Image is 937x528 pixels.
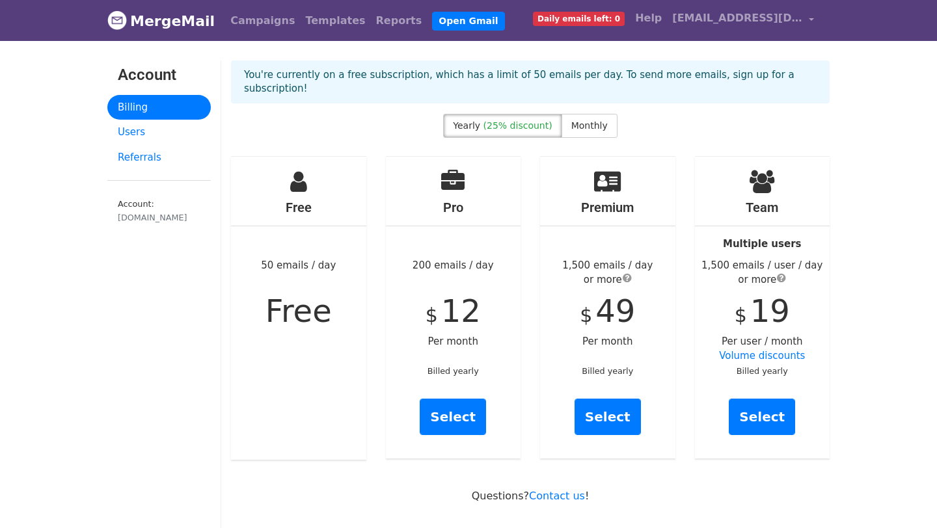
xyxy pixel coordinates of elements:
[420,399,486,435] a: Select
[737,366,788,376] small: Billed yearly
[528,5,630,31] a: Daily emails left: 0
[630,5,667,31] a: Help
[107,95,211,120] a: Billing
[735,304,747,326] span: $
[540,200,675,215] h4: Premium
[107,10,127,30] img: MergeMail logo
[107,7,215,34] a: MergeMail
[265,293,332,329] span: Free
[244,68,817,96] p: You're currently on a free subscription, which has a limit of 50 emails per day. To send more ema...
[483,120,552,131] span: (25% discount)
[231,200,366,215] h4: Free
[107,120,211,145] a: Users
[107,145,211,170] a: Referrals
[575,399,641,435] a: Select
[729,399,795,435] a: Select
[231,489,830,503] p: Questions? !
[580,304,592,326] span: $
[231,157,366,460] div: 50 emails / day
[529,490,585,502] a: Contact us
[540,157,675,458] div: Per month
[571,120,608,131] span: Monthly
[432,12,504,31] a: Open Gmail
[225,8,300,34] a: Campaigns
[672,10,802,26] span: [EMAIL_ADDRESS][DOMAIN_NAME]
[533,12,625,26] span: Daily emails left: 0
[750,293,790,329] span: 19
[667,5,819,36] a: [EMAIL_ADDRESS][DOMAIN_NAME]
[386,157,521,458] div: 200 emails / day Per month
[371,8,428,34] a: Reports
[441,293,481,329] span: 12
[118,66,200,85] h3: Account
[118,211,200,224] div: [DOMAIN_NAME]
[386,200,521,215] h4: Pro
[695,258,830,287] div: 1,500 emails / user / day or more
[723,238,801,250] strong: Multiple users
[695,200,830,215] h4: Team
[428,366,479,376] small: Billed yearly
[595,293,635,329] span: 49
[719,350,805,362] a: Volume discounts
[582,366,633,376] small: Billed yearly
[540,258,675,287] div: 1,500 emails / day or more
[695,157,830,458] div: Per user / month
[453,120,480,131] span: Yearly
[300,8,370,34] a: Templates
[426,304,438,326] span: $
[118,199,200,224] small: Account:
